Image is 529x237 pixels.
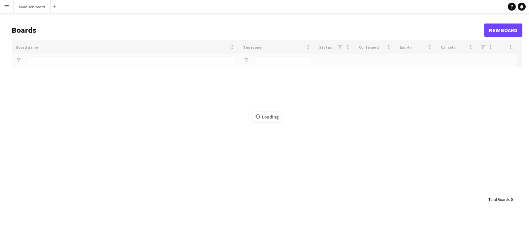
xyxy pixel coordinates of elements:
span: 0 [510,197,512,202]
button: Main Job Board [14,0,51,13]
div: : [488,193,512,206]
span: Total Boards [488,197,509,202]
a: New Board [484,24,522,37]
span: Loading [253,112,281,122]
h1: Boards [12,25,484,35]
